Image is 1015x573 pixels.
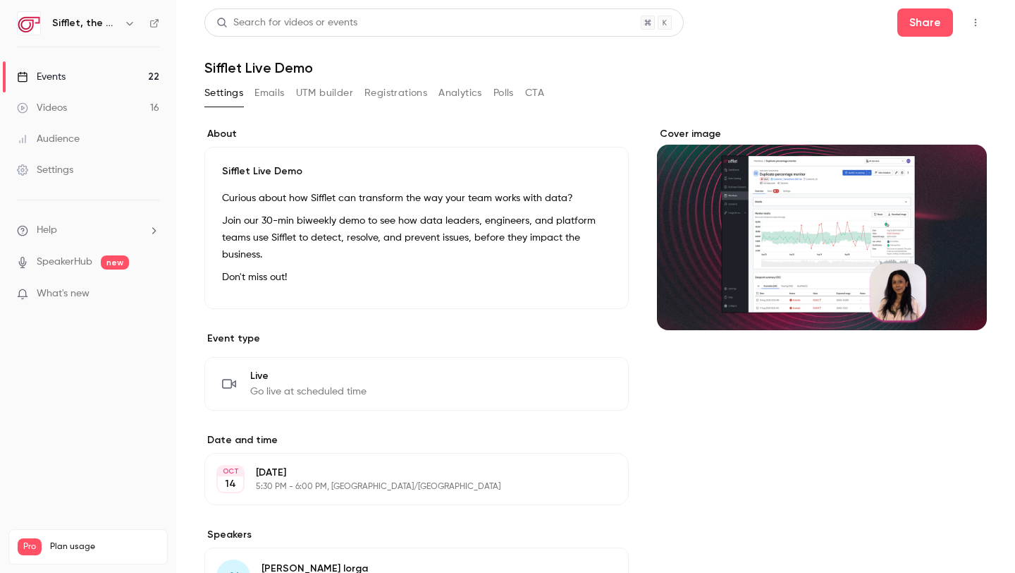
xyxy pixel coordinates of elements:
[364,82,427,104] button: Registrations
[493,82,514,104] button: Polls
[204,332,629,346] p: Event type
[657,127,987,330] section: Cover image
[37,286,90,301] span: What's new
[657,127,987,141] label: Cover image
[897,8,953,37] button: Share
[256,481,554,493] p: 5:30 PM - 6:00 PM, [GEOGRAPHIC_DATA]/[GEOGRAPHIC_DATA]
[254,82,284,104] button: Emails
[37,223,57,238] span: Help
[222,212,611,263] p: Join our 30-min biweekly demo to see how data leaders, engineers, and platform teams use Sifflet ...
[17,70,66,84] div: Events
[218,466,243,476] div: OCT
[296,82,353,104] button: UTM builder
[222,164,611,179] p: Sifflet Live Demo
[222,190,611,207] p: Curious about how Sifflet can transform the way your team works with data?
[204,528,629,542] label: Speakers
[525,82,544,104] button: CTA
[225,477,236,491] p: 14
[204,433,629,447] label: Date and time
[52,16,118,30] h6: Sifflet, the AI-augmented data observability platform built for data teams with business users in...
[18,12,40,35] img: Sifflet, the AI-augmented data observability platform built for data teams with business users in...
[17,132,80,146] div: Audience
[250,369,367,383] span: Live
[204,59,987,76] h1: Sifflet Live Demo
[216,16,357,30] div: Search for videos or events
[438,82,482,104] button: Analytics
[37,255,92,270] a: SpeakerHub
[250,385,367,399] span: Go live at scheduled time
[17,223,159,238] li: help-dropdown-opener
[256,466,554,480] p: [DATE]
[101,255,129,270] span: new
[18,538,42,555] span: Pro
[204,127,629,141] label: About
[50,541,159,553] span: Plan usage
[17,163,73,177] div: Settings
[142,288,159,301] iframe: Noticeable Trigger
[204,82,243,104] button: Settings
[222,269,611,286] p: Don't miss out!
[17,101,67,115] div: Videos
